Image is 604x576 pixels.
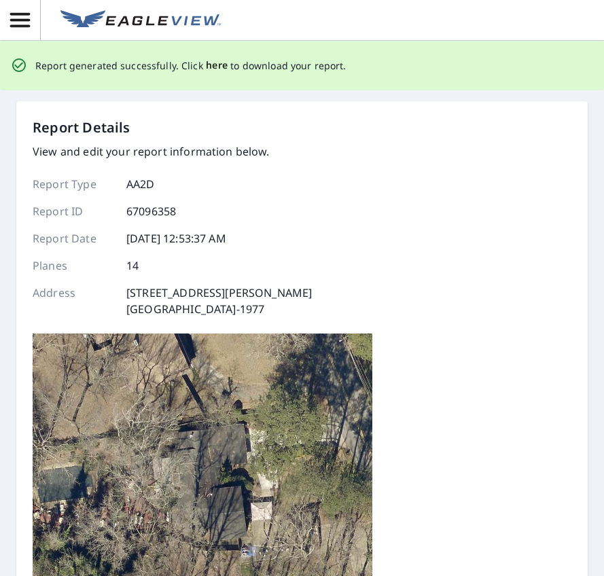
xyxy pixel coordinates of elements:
[126,230,226,247] p: [DATE] 12:53:37 AM
[52,2,229,39] a: EV Logo
[33,176,114,192] p: Report Type
[33,118,130,138] p: Report Details
[126,257,139,274] p: 14
[126,176,155,192] p: AA2D
[33,285,114,317] p: Address
[126,203,176,219] p: 67096358
[35,57,347,74] p: Report generated successfully. Click to download your report.
[33,257,114,274] p: Planes
[206,57,228,74] button: here
[60,10,221,31] img: EV Logo
[33,230,114,247] p: Report Date
[33,203,114,219] p: Report ID
[33,143,312,160] p: View and edit your report information below.
[126,285,312,317] p: [STREET_ADDRESS][PERSON_NAME] [GEOGRAPHIC_DATA]-1977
